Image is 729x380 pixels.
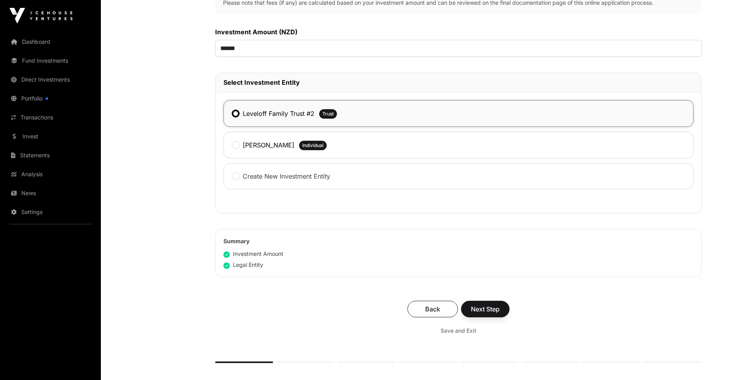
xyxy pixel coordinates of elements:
[6,166,95,183] a: Analysis
[223,237,694,245] h2: Summary
[6,147,95,164] a: Statements
[461,301,510,317] button: Next Step
[6,184,95,202] a: News
[243,171,330,181] label: Create New Investment Entity
[441,327,476,335] span: Save and Exit
[417,304,448,314] span: Back
[407,301,458,317] button: Back
[322,111,334,117] span: Trust
[243,140,294,150] label: [PERSON_NAME]
[223,250,283,258] div: Investment Amount
[215,27,702,37] label: Investment Amount (NZD)
[223,261,263,269] div: Legal Entity
[431,324,486,338] button: Save and Exit
[6,128,95,145] a: Invest
[471,304,500,314] span: Next Step
[302,142,324,149] span: Individual
[6,52,95,69] a: Fund Investments
[6,90,95,107] a: Portfolio
[6,33,95,50] a: Dashboard
[6,203,95,221] a: Settings
[9,8,73,24] img: Icehouse Ventures Logo
[690,342,729,380] iframe: Chat Widget
[243,109,314,118] label: Leveloff Family Trust #2
[223,78,694,87] h2: Select Investment Entity
[6,109,95,126] a: Transactions
[6,71,95,88] a: Direct Investments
